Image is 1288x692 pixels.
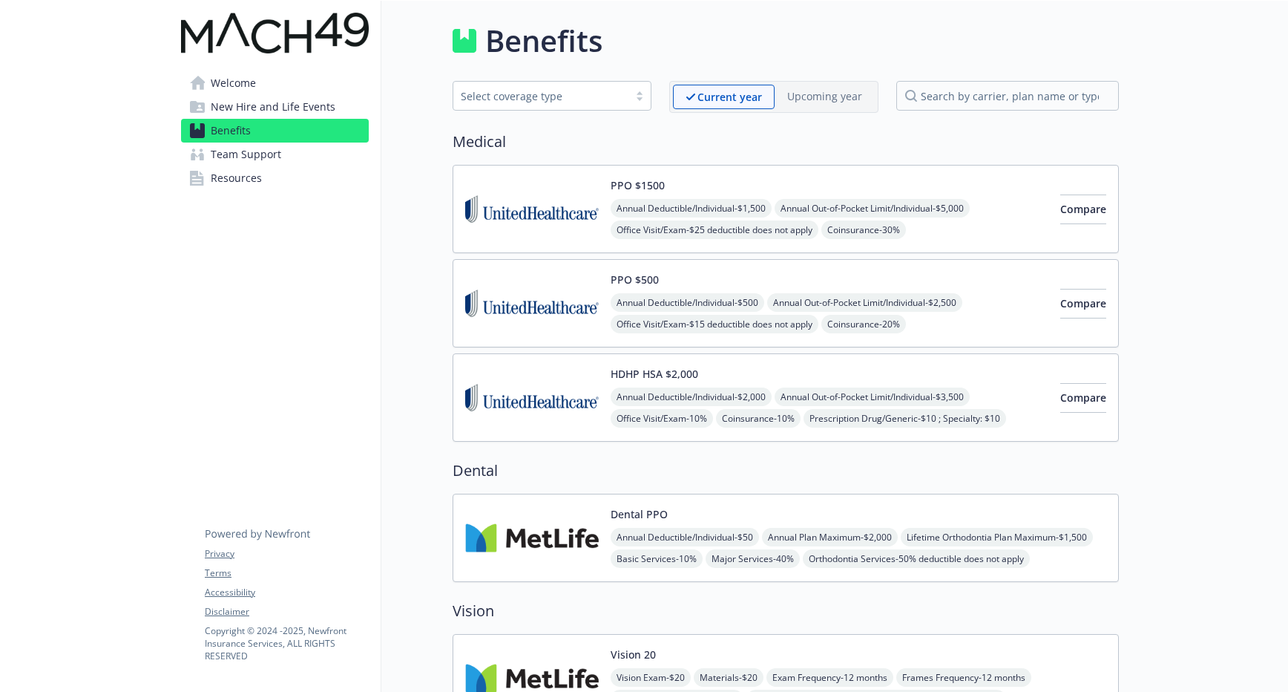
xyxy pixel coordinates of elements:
span: Lifetime Orthodontia Plan Maximum - $1,500 [901,528,1093,546]
img: United Healthcare Insurance Company carrier logo [465,272,599,335]
span: Frames Frequency - 12 months [896,668,1031,687]
span: Major Services - 40% [706,549,800,568]
a: Accessibility [205,586,368,599]
span: Team Support [211,143,281,166]
span: Office Visit/Exam - 10% [611,409,713,428]
input: search by carrier, plan name or type [896,81,1119,111]
span: Coinsurance - 20% [821,315,906,333]
a: Benefits [181,119,369,143]
button: Compare [1060,195,1106,224]
div: Select coverage type [461,88,621,104]
a: Disclaimer [205,605,368,618]
span: Basic Services - 10% [611,549,703,568]
p: Copyright © 2024 - 2025 , Newfront Insurance Services, ALL RIGHTS RESERVED [205,624,368,662]
button: Compare [1060,289,1106,319]
h1: Benefits [485,19,602,63]
h2: Vision [453,600,1119,622]
a: Welcome [181,71,369,95]
button: PPO $500 [611,272,659,287]
span: Resources [211,166,262,190]
span: Compare [1060,296,1106,310]
span: Welcome [211,71,256,95]
a: Team Support [181,143,369,166]
img: United Healthcare Insurance Company carrier logo [465,177,599,241]
button: Dental PPO [611,506,668,522]
span: Office Visit/Exam - $25 deductible does not apply [611,221,818,239]
span: Upcoming year [775,85,875,109]
a: Privacy [205,547,368,561]
span: Annual Plan Maximum - $2,000 [762,528,898,546]
a: New Hire and Life Events [181,95,369,119]
a: Resources [181,166,369,190]
span: Coinsurance - 10% [716,409,801,428]
span: Prescription Drug/Generic - $10 ; Specialty: $10 [804,409,1006,428]
img: Metlife Inc carrier logo [465,506,599,569]
button: HDHP HSA $2,000 [611,366,698,382]
h2: Dental [453,460,1119,482]
span: Orthodontia Services - 50% deductible does not apply [803,549,1030,568]
p: Current year [697,89,762,105]
span: Annual Deductible/Individual - $500 [611,293,764,312]
span: Annual Out-of-Pocket Limit/Individual - $5,000 [775,199,970,218]
span: New Hire and Life Events [211,95,335,119]
span: Materials - $20 [694,668,763,687]
h2: Medical [453,131,1119,153]
span: Annual Deductible/Individual - $2,000 [611,388,772,406]
button: Vision 20 [611,647,656,662]
span: Compare [1060,391,1106,405]
span: Annual Out-of-Pocket Limit/Individual - $2,500 [767,293,962,312]
p: Upcoming year [787,88,862,104]
span: Benefits [211,119,251,143]
a: Terms [205,567,368,580]
span: Coinsurance - 30% [821,221,906,239]
img: United Healthcare Insurance Company carrier logo [465,366,599,429]
button: Compare [1060,383,1106,413]
span: Annual Deductible/Individual - $1,500 [611,199,772,218]
button: PPO $1500 [611,177,665,193]
span: Compare [1060,202,1106,216]
span: Annual Out-of-Pocket Limit/Individual - $3,500 [775,388,970,406]
span: Vision Exam - $20 [611,668,691,687]
span: Exam Frequency - 12 months [766,668,893,687]
span: Annual Deductible/Individual - $50 [611,528,759,546]
span: Office Visit/Exam - $15 deductible does not apply [611,315,818,333]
